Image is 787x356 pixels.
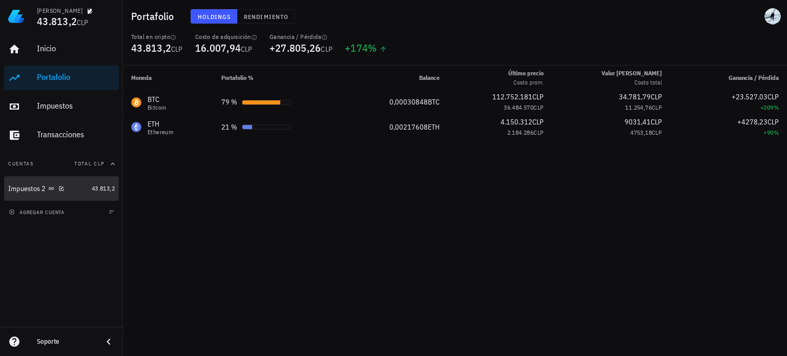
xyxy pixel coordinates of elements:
span: CLP [533,103,544,111]
div: +174 [345,43,387,53]
span: CLP [768,92,779,101]
span: CLP [171,45,183,54]
a: Inicio [4,37,119,61]
div: Costo total [602,78,662,87]
span: 9031,41 [625,117,651,127]
div: +209 [678,102,779,113]
div: Inicio [37,44,115,53]
div: BTC-icon [131,97,141,108]
div: 79 % [221,97,238,108]
img: LedgiFi [8,8,25,25]
div: Costo de adquisición [195,33,257,41]
span: CLP [533,129,544,136]
span: CLP [321,45,333,54]
div: Total en cripto [131,33,183,41]
button: Rendimiento [237,9,295,24]
div: Ethereum [148,129,173,135]
div: avatar [764,8,781,25]
span: Portafolio % [221,74,254,81]
span: 4753,18 [630,129,652,136]
th: Balance: Sin ordenar. Pulse para ordenar de forma ascendente. [345,66,448,90]
span: 34.781,79 [619,92,651,101]
span: Rendimiento [243,13,288,20]
a: Impuestos 2 43.813,2 [4,176,119,201]
div: Costo prom. [508,78,544,87]
span: 43.813,2 [131,41,171,55]
div: Impuestos 2 [8,184,46,193]
div: Valor [PERSON_NAME] [602,69,662,78]
div: 21 % [221,122,238,133]
span: 43.813,2 [37,14,77,28]
a: Impuestos [4,94,119,119]
span: 16.007,94 [195,41,241,55]
th: Ganancia / Pérdida: Sin ordenar. Pulse para ordenar de forma ascendente. [670,66,787,90]
span: % [368,41,377,55]
div: +90 [678,128,779,138]
div: ETH [148,119,173,129]
span: Holdings [197,13,231,20]
th: Portafolio %: Sin ordenar. Pulse para ordenar de forma ascendente. [213,66,346,90]
span: CLP [768,117,779,127]
span: CLP [77,18,89,27]
span: CLP [652,129,662,136]
span: 2.184.286 [507,129,534,136]
div: ETH-icon [131,122,141,132]
span: +27.805,26 [270,41,321,55]
button: agregar cuenta [6,207,69,217]
button: CuentasTotal CLP [4,152,119,176]
span: 0,00030848 [389,97,428,107]
span: 11.254,76 [625,103,652,111]
span: 43.813,2 [92,184,115,192]
span: agregar cuenta [11,209,65,216]
span: CLP [651,92,662,101]
span: CLP [651,117,662,127]
div: Bitcoin [148,104,167,111]
div: Ganancia / Pérdida [270,33,333,41]
h1: Portafolio [131,8,178,25]
div: BTC [148,94,167,104]
span: CLP [652,103,662,111]
span: +23.527,03 [732,92,768,101]
span: Moneda [131,74,152,81]
div: Último precio [508,69,544,78]
span: Balance [419,74,440,81]
th: Moneda [123,66,213,90]
a: Portafolio [4,66,119,90]
span: ETH [428,122,440,132]
span: % [774,103,779,111]
div: Soporte [37,338,94,346]
span: Ganancia / Pérdida [729,74,779,81]
div: [PERSON_NAME] [37,7,82,15]
span: CLP [532,117,544,127]
span: 112.752.181 [492,92,532,101]
span: +4278,23 [737,117,768,127]
span: CLP [532,92,544,101]
a: Transacciones [4,123,119,148]
span: Total CLP [74,160,105,167]
div: Portafolio [37,72,115,82]
span: 0,00217608 [389,122,428,132]
span: CLP [241,45,253,54]
div: Impuestos [37,101,115,111]
span: % [774,129,779,136]
button: Holdings [191,9,238,24]
div: Transacciones [37,130,115,139]
span: BTC [428,97,440,107]
span: 4.150.312 [501,117,532,127]
span: 36.484.570 [504,103,533,111]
